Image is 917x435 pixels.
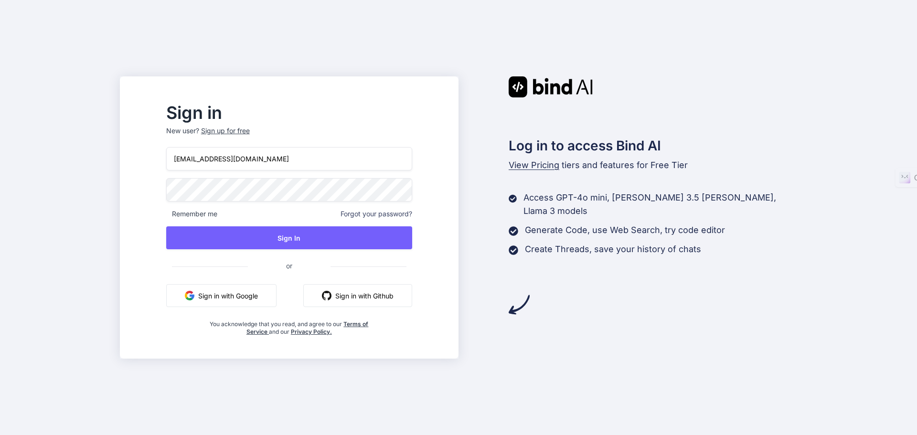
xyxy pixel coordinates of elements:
img: google [185,291,194,300]
p: Create Threads, save your history of chats [525,243,701,256]
p: tiers and features for Free Tier [509,159,797,172]
p: Generate Code, use Web Search, try code editor [525,223,725,237]
a: Terms of Service [246,320,369,335]
img: Bind AI logo [509,76,593,97]
p: Access GPT-4o mini, [PERSON_NAME] 3.5 [PERSON_NAME], Llama 3 models [523,191,797,218]
button: Sign in with Github [303,284,412,307]
span: View Pricing [509,160,559,170]
span: or [248,254,331,277]
input: Login or Email [166,147,412,170]
span: Forgot your password? [341,209,412,219]
h2: Sign in [166,105,412,120]
a: Privacy Policy. [291,328,332,335]
h2: Log in to access Bind AI [509,136,797,156]
img: github [322,291,331,300]
img: arrow [509,294,530,315]
div: Sign up for free [201,126,250,136]
div: You acknowledge that you read, and agree to our and our [207,315,372,336]
span: Remember me [166,209,217,219]
button: Sign in with Google [166,284,277,307]
p: New user? [166,126,412,147]
button: Sign In [166,226,412,249]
